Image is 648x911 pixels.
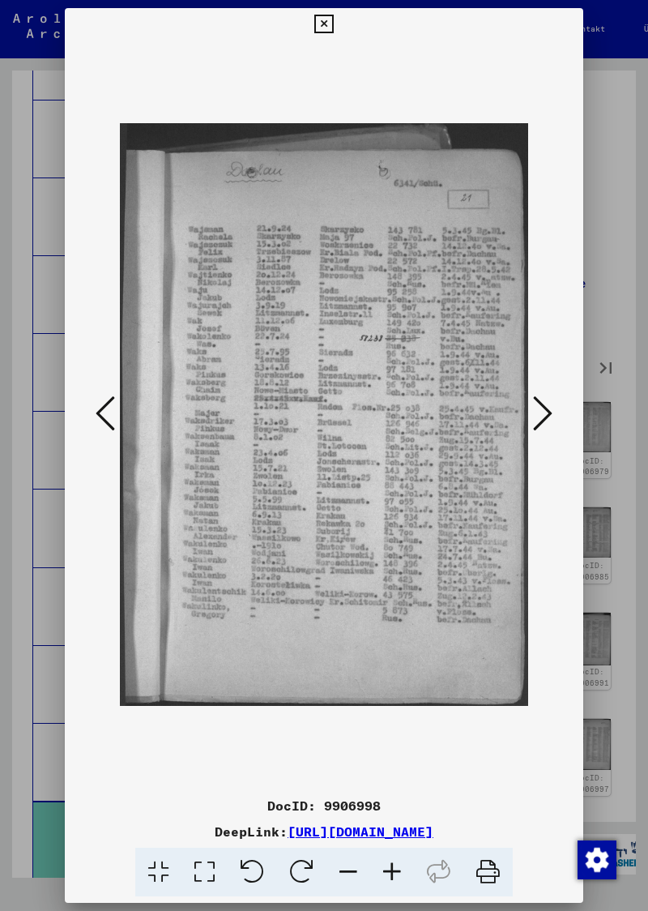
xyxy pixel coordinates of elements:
img: 001.jpg [120,41,528,789]
img: Zustimmung ändern [578,840,616,879]
div: Zustimmung ändern [577,840,616,879]
div: DeepLink: [65,822,583,841]
a: [URL][DOMAIN_NAME] [288,823,433,840]
div: DocID: 9906998 [65,796,583,815]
